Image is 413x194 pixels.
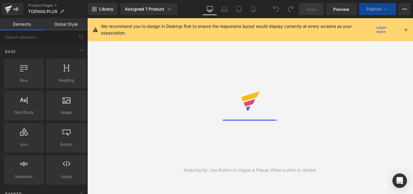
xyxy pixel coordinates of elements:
a: Mobile [246,3,261,15]
a: v6 [2,3,23,15]
span: TOENAILPLUS [28,9,57,14]
span: Save [306,6,316,12]
button: Undo [270,3,282,15]
span: Heading [48,77,85,84]
a: Global Style [44,18,88,30]
a: Laptop [217,3,232,15]
span: Separator [5,173,42,180]
p: We recommend you to design in Desktop first to ensure the responsive layout would display correct... [101,23,374,36]
a: Desktop [203,3,217,15]
span: Row [5,77,42,84]
span: Publish [366,7,382,12]
a: Tablet [232,3,246,15]
button: Redo [285,3,297,15]
button: More [398,3,411,15]
div: v6 [12,5,20,13]
div: Amazing tip: Use Button to trigger a Popup When button is clicked. [184,167,317,173]
span: Image [48,109,85,116]
button: Publish [359,3,396,15]
a: Learn more [374,26,398,33]
a: Preview [326,3,357,15]
a: New Library [88,3,118,15]
span: Icon [5,141,42,148]
span: Preview [333,6,350,12]
span: Liquid [48,173,85,180]
span: Button [48,141,85,148]
span: Library [99,6,113,12]
span: Text Block [5,109,42,116]
span: Base [5,49,16,54]
a: Product Pages [28,3,88,8]
div: Open Intercom Messenger [392,173,407,188]
div: Assigned 1 Product [125,6,173,12]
